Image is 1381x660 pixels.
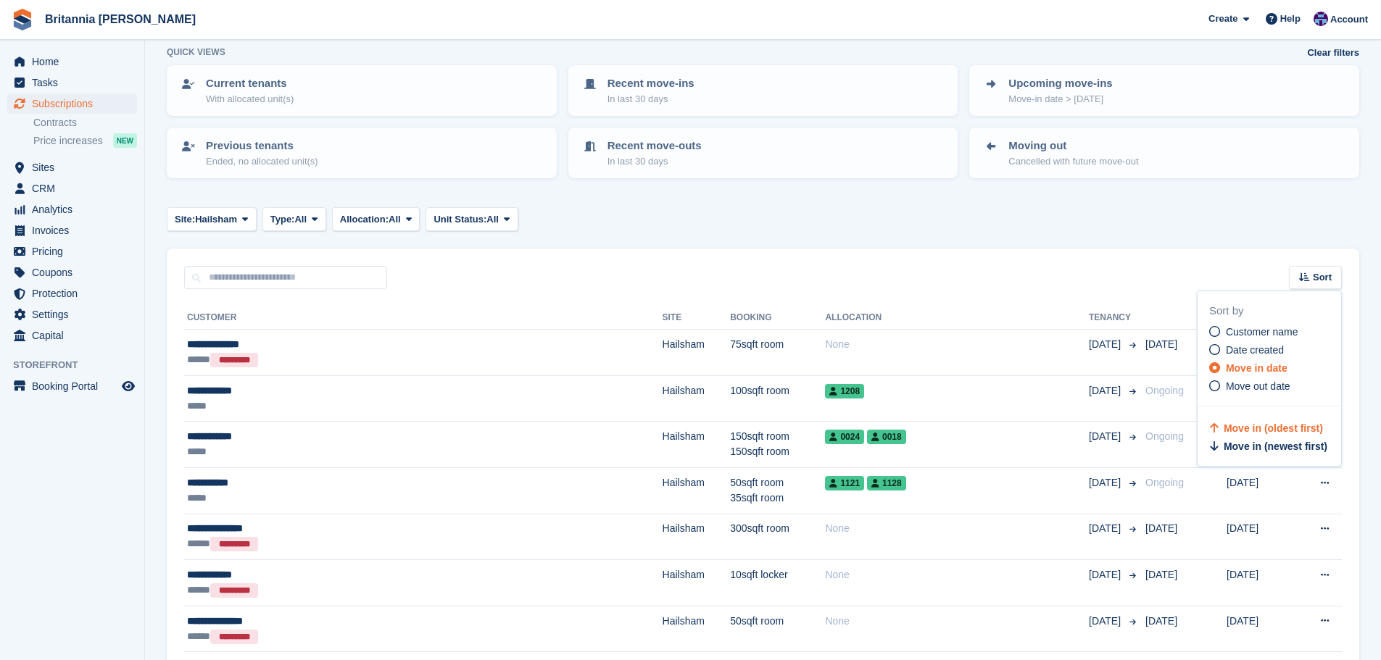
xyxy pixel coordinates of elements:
[1307,46,1359,60] a: Clear filters
[195,212,237,227] span: Hailsham
[120,377,137,395] a: Preview store
[1089,475,1124,490] span: [DATE]
[1145,430,1184,442] span: Ongoing
[426,207,518,231] button: Unit Status: All
[7,220,137,241] a: menu
[206,92,294,106] p: With allocated unit(s)
[663,375,731,422] td: Hailsham
[39,7,202,31] a: Britannia [PERSON_NAME]
[7,72,137,93] a: menu
[486,212,499,227] span: All
[1089,337,1124,352] span: [DATE]
[1224,440,1327,452] span: Move in (newest first)
[7,157,137,177] a: menu
[7,376,137,396] a: menu
[825,337,1089,352] div: None
[607,92,694,106] p: In last 30 days
[1089,521,1124,536] span: [DATE]
[730,375,825,422] td: 100sqft room
[32,72,119,93] span: Tasks
[1209,343,1341,358] a: Date created
[1209,440,1327,452] a: Move in (newest first)
[206,154,318,169] p: Ended, no allocated unit(s)
[7,93,137,114] a: menu
[663,306,731,330] th: Site
[1089,306,1140,330] th: Tenancy
[663,422,731,468] td: Hailsham
[32,93,119,114] span: Subscriptions
[1227,514,1293,560] td: [DATE]
[825,614,1089,629] div: None
[7,178,137,199] a: menu
[1008,154,1138,169] p: Cancelled with future move-out
[33,133,137,149] a: Price increases NEW
[184,306,663,330] th: Customer
[1226,362,1287,374] span: Move in date
[1089,567,1124,582] span: [DATE]
[1089,614,1124,629] span: [DATE]
[32,283,119,304] span: Protection
[1226,380,1290,392] span: Move out date
[867,476,906,490] span: 1128
[32,325,119,346] span: Capital
[1227,560,1293,606] td: [DATE]
[1209,379,1341,394] a: Move out date
[825,430,864,444] span: 0024
[730,422,825,468] td: 150sqft room 150sqft room
[7,241,137,262] a: menu
[825,567,1089,582] div: None
[1008,138,1138,154] p: Moving out
[32,178,119,199] span: CRM
[32,304,119,325] span: Settings
[730,330,825,376] td: 75sqft room
[1089,383,1124,398] span: [DATE]
[730,306,825,330] th: Booking
[607,138,702,154] p: Recent move-outs
[1145,522,1177,534] span: [DATE]
[570,67,957,114] a: Recent move-ins In last 30 days
[971,67,1358,114] a: Upcoming move-ins Move-in date > [DATE]
[730,514,825,560] td: 300sqft room
[33,116,137,130] a: Contracts
[434,212,486,227] span: Unit Status:
[1209,325,1341,340] a: Customer name
[32,376,119,396] span: Booking Portal
[1145,569,1177,580] span: [DATE]
[294,212,307,227] span: All
[206,138,318,154] p: Previous tenants
[1227,606,1293,652] td: [DATE]
[607,75,694,92] p: Recent move-ins
[7,262,137,283] a: menu
[32,199,119,220] span: Analytics
[663,467,731,514] td: Hailsham
[730,560,825,606] td: 10sqft locker
[825,521,1089,536] div: None
[663,330,731,376] td: Hailsham
[663,514,731,560] td: Hailsham
[971,129,1358,177] a: Moving out Cancelled with future move-out
[32,220,119,241] span: Invoices
[7,199,137,220] a: menu
[1145,385,1184,396] span: Ongoing
[7,51,137,72] a: menu
[7,304,137,325] a: menu
[1209,422,1323,434] a: Move in (oldest first)
[7,283,137,304] a: menu
[1314,12,1328,26] img: Becca Clark
[1209,303,1341,319] div: Sort by
[167,207,257,231] button: Site: Hailsham
[32,241,119,262] span: Pricing
[607,154,702,169] p: In last 30 days
[175,212,195,227] span: Site:
[340,212,389,227] span: Allocation:
[32,262,119,283] span: Coupons
[1226,326,1298,338] span: Customer name
[1008,75,1112,92] p: Upcoming move-ins
[825,306,1089,330] th: Allocation
[1145,477,1184,488] span: Ongoing
[825,384,864,398] span: 1208
[825,476,864,490] span: 1121
[1008,92,1112,106] p: Move-in date > [DATE]
[7,325,137,346] a: menu
[32,157,119,177] span: Sites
